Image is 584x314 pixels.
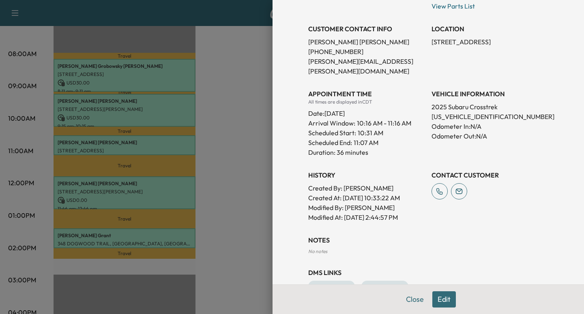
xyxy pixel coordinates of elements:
[308,37,425,47] p: [PERSON_NAME] [PERSON_NAME]
[432,131,548,141] p: Odometer Out: N/A
[308,105,425,118] div: Date: [DATE]
[308,268,548,277] h3: DMS Links
[432,89,548,99] h3: VEHICLE INFORMATION
[308,281,355,292] a: Appointment
[308,235,548,245] h3: NOTES
[308,170,425,180] h3: History
[432,37,548,47] p: [STREET_ADDRESS]
[308,118,425,128] p: Arrival Window:
[308,248,548,255] div: No notes
[308,183,425,193] p: Created By : [PERSON_NAME]
[308,147,425,157] p: Duration: 36 minutes
[432,170,548,180] h3: CONTACT CUSTOMER
[308,138,352,147] p: Scheduled End:
[401,291,429,308] button: Close
[308,193,425,203] p: Created At : [DATE] 10:33:22 AM
[432,24,548,34] h3: LOCATION
[308,89,425,99] h3: APPOINTMENT TIME
[354,138,378,147] p: 11:07 AM
[308,99,425,105] div: All times are displayed in CDT
[308,24,425,34] h3: CUSTOMER CONTACT INFO
[432,121,548,131] p: Odometer In: N/A
[308,128,356,138] p: Scheduled Start:
[358,128,383,138] p: 10:31 AM
[361,281,408,292] a: Repair Order
[432,102,548,112] p: 2025 Subaru Crosstrek
[308,212,425,222] p: Modified At : [DATE] 2:44:57 PM
[432,112,548,121] p: [US_VEHICLE_IDENTIFICATION_NUMBER]
[308,47,425,56] p: [PHONE_NUMBER]
[432,291,456,308] button: Edit
[357,118,411,128] span: 10:16 AM - 11:16 AM
[308,56,425,76] p: [PERSON_NAME][EMAIL_ADDRESS][PERSON_NAME][DOMAIN_NAME]
[308,203,425,212] p: Modified By : [PERSON_NAME]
